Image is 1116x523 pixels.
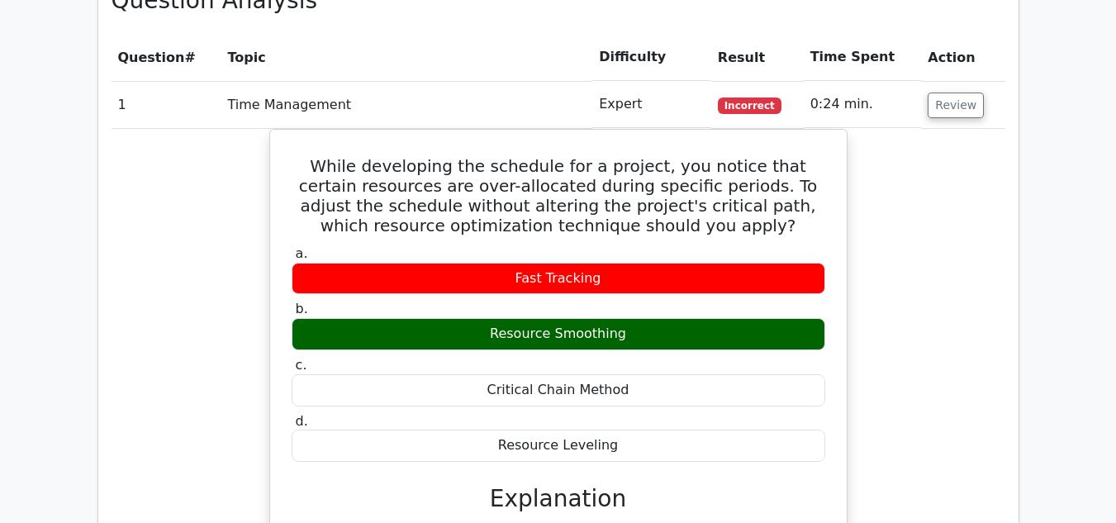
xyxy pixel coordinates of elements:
[296,301,308,316] span: b.
[302,485,815,513] h3: Explanation
[292,374,825,407] div: Critical Chain Method
[292,430,825,462] div: Resource Leveling
[221,34,592,81] th: Topic
[296,245,308,261] span: a.
[296,357,307,373] span: c.
[292,318,825,350] div: Resource Smoothing
[804,81,922,128] td: 0:24 min.
[112,81,221,128] td: 1
[711,34,804,81] th: Result
[112,34,221,81] th: #
[118,50,185,65] span: Question
[292,263,825,295] div: Fast Tracking
[592,81,711,128] td: Expert
[592,34,711,81] th: Difficulty
[718,97,781,114] span: Incorrect
[804,34,922,81] th: Time Spent
[928,93,984,118] button: Review
[290,156,827,235] h5: While developing the schedule for a project, you notice that certain resources are over-allocated...
[221,81,592,128] td: Time Management
[921,34,1004,81] th: Action
[296,413,308,429] span: d.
